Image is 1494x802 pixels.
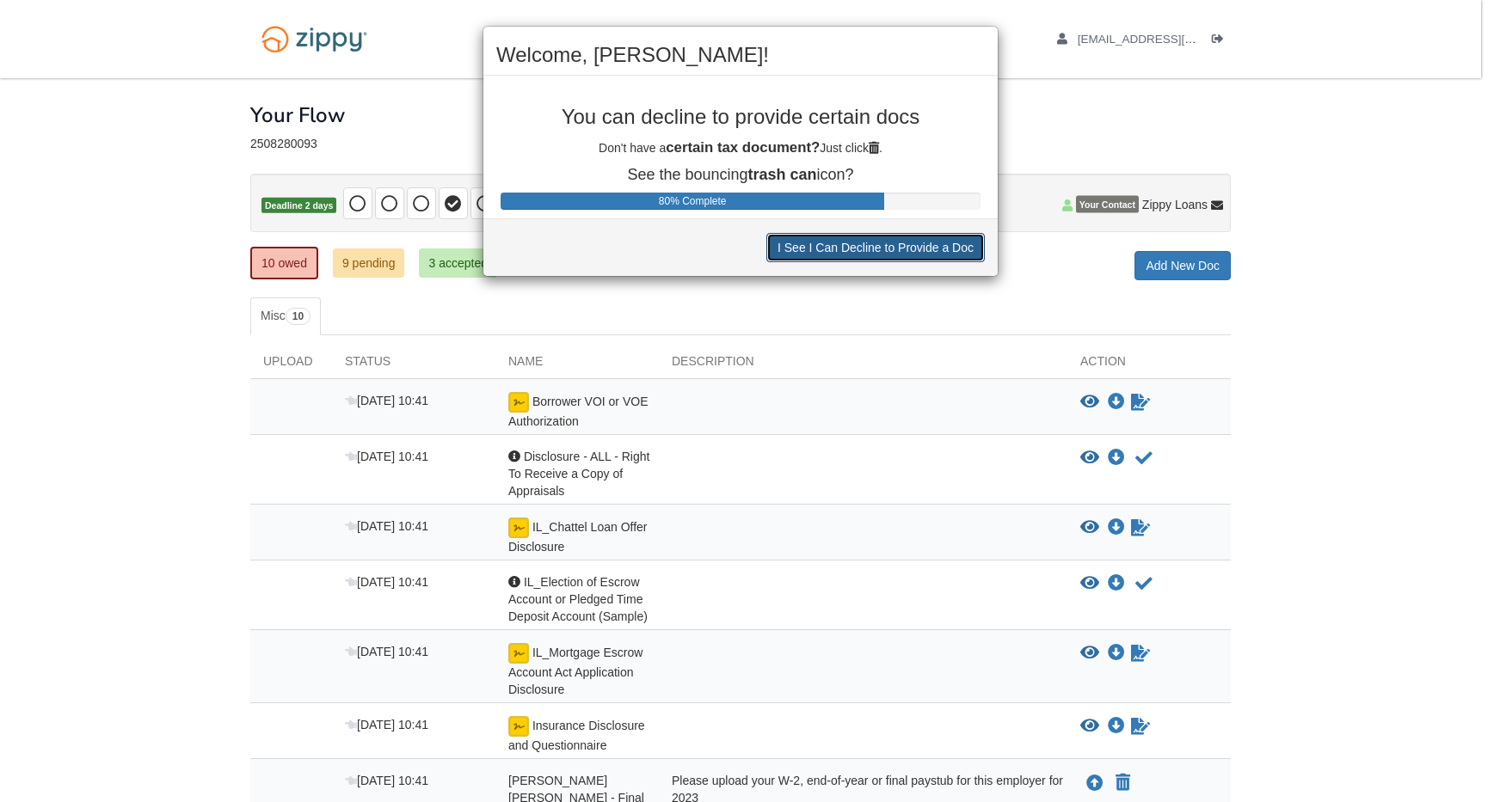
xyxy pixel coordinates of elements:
b: trash can [748,166,817,183]
p: See the bouncing icon? [496,167,985,184]
b: certain tax document? [666,139,820,156]
button: I See I Can Decline to Provide a Doc [766,233,985,262]
h2: Welcome, [PERSON_NAME]! [496,44,985,66]
p: Don't have a Just click . [496,138,985,158]
p: You can decline to provide certain docs [496,106,985,128]
div: Progress Bar [501,193,884,210]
